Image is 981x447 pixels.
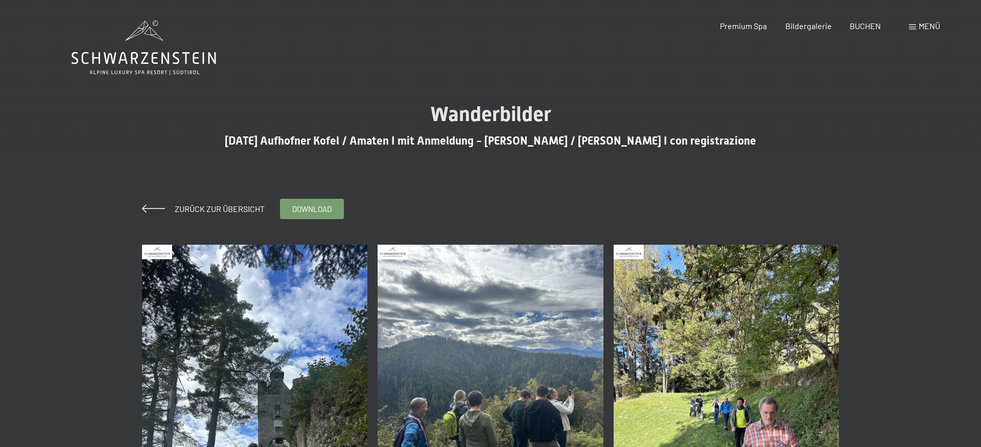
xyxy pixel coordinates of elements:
[785,21,832,31] a: Bildergalerie
[167,204,265,214] span: Zurück zur Übersicht
[292,204,332,215] span: download
[225,134,756,147] span: [DATE] Aufhofner Kofel / Amaten I mit Anmeldung - [PERSON_NAME] / [PERSON_NAME] I con registrazione
[430,102,551,126] span: Wanderbilder
[720,21,767,31] a: Premium Spa
[919,21,940,31] span: Menü
[142,204,265,214] a: Zurück zur Übersicht
[281,199,343,219] a: download
[850,21,881,31] a: BUCHEN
